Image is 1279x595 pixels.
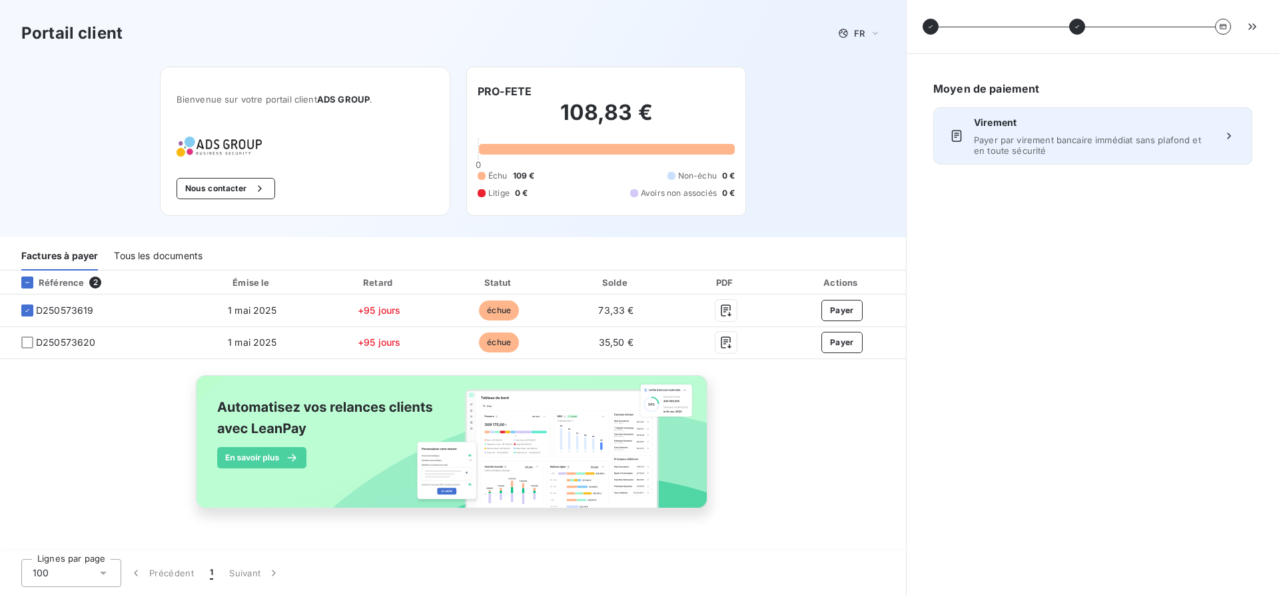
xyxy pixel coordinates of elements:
div: Émise le [189,276,316,289]
div: Tous les documents [114,243,203,271]
span: Échu [488,170,508,182]
span: Payer par virement bancaire immédiat sans plafond et en toute sécurité [974,135,1212,156]
span: Litige [488,187,510,199]
div: Retard [321,276,437,289]
span: 109 € [513,170,535,182]
button: Payer [821,300,863,321]
span: échue [479,332,519,352]
span: 1 mai 2025 [228,304,277,316]
span: +95 jours [358,304,400,316]
span: 2 [89,277,101,289]
span: 1 mai 2025 [228,336,277,348]
span: 35,50 € [599,336,634,348]
span: 100 [33,566,49,580]
button: Précédent [121,559,202,587]
span: 1 [210,566,213,580]
span: échue [479,300,519,320]
button: Nous contacter [177,178,275,199]
span: 0 [476,159,481,170]
span: 73,33 € [598,304,634,316]
button: Suivant [221,559,288,587]
div: PDF [677,276,775,289]
span: Bienvenue sur votre portail client . [177,94,434,105]
span: 0 € [722,187,735,199]
button: 1 [202,559,221,587]
div: Statut [442,276,556,289]
img: banner [184,367,722,531]
button: Payer [821,332,863,353]
div: Actions [781,276,903,289]
img: Company logo [177,137,262,157]
div: Solde [561,276,671,289]
span: Avoirs non associés [641,187,717,199]
span: ADS GROUP [317,94,370,105]
span: Virement [974,116,1212,129]
span: 0 € [515,187,528,199]
h6: PRO-FETE [478,83,532,99]
div: Référence [11,277,84,289]
h3: Portail client [21,21,123,45]
span: +95 jours [358,336,400,348]
span: D250573620 [36,336,96,349]
span: 0 € [722,170,735,182]
span: Non-échu [678,170,717,182]
div: Factures à payer [21,243,98,271]
h2: 108,83 € [478,99,735,139]
span: D250573619 [36,304,94,317]
h6: Moyen de paiement [933,81,1252,97]
span: FR [854,28,865,39]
